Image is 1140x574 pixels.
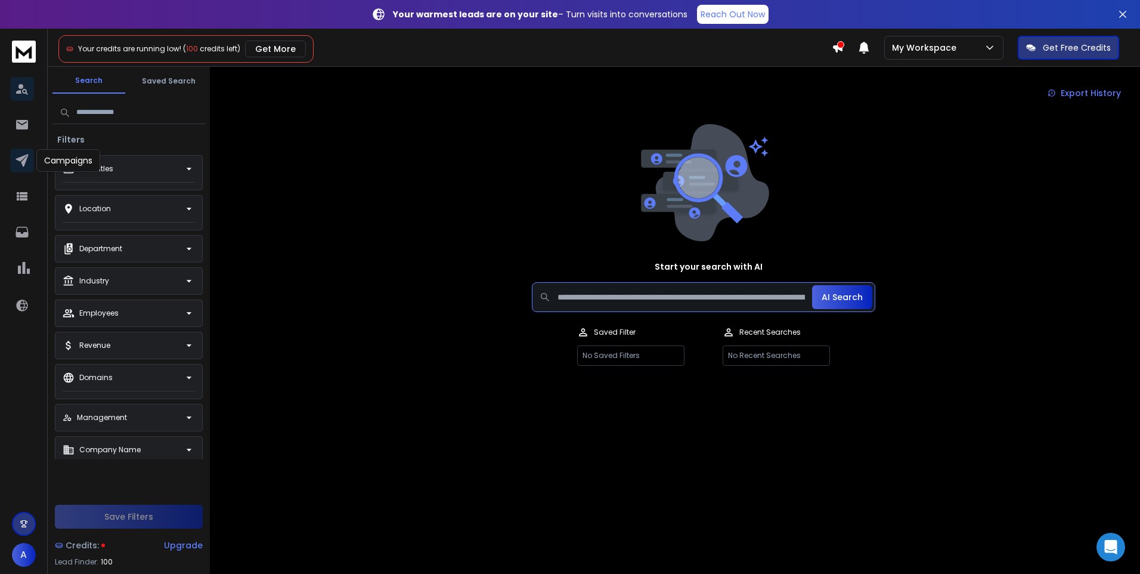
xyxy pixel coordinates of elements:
p: Recent Searches [739,328,801,337]
p: Location [79,204,111,214]
button: A [12,543,36,567]
div: Open Intercom Messenger [1096,533,1125,561]
a: Export History [1038,81,1130,105]
p: My Workspace [892,42,961,54]
p: Reach Out Now [701,8,765,20]
a: Credits:Upgrade [55,533,203,557]
div: Upgrade [164,539,203,551]
p: Revenue [79,341,110,350]
p: Company Name [79,445,141,455]
p: Department [79,244,122,254]
button: Get More [245,41,306,57]
p: – Turn visits into conversations [393,8,687,20]
p: Employees [79,308,119,318]
div: Campaigns [36,149,100,172]
p: Saved Filter [594,328,636,337]
h1: Start your search with AI [655,261,763,273]
button: Get Free Credits [1018,36,1119,60]
p: No Recent Searches [723,345,830,366]
span: Credits: [66,539,99,551]
span: 100 [186,44,198,54]
button: Saved Search [132,69,205,93]
img: logo [12,41,36,63]
button: Search [52,69,125,94]
p: Lead Finder: [55,557,98,567]
span: 100 [101,557,113,567]
p: Industry [79,276,109,286]
p: Get Free Credits [1043,42,1111,54]
a: Reach Out Now [697,5,769,24]
span: ( credits left) [183,44,240,54]
span: Your credits are running low! [78,44,181,54]
h3: Filters [52,134,89,146]
button: AI Search [812,285,872,309]
p: Domains [79,373,113,382]
img: image [638,124,769,242]
p: Management [77,413,127,422]
p: No Saved Filters [577,345,684,366]
strong: Your warmest leads are on your site [393,8,558,20]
